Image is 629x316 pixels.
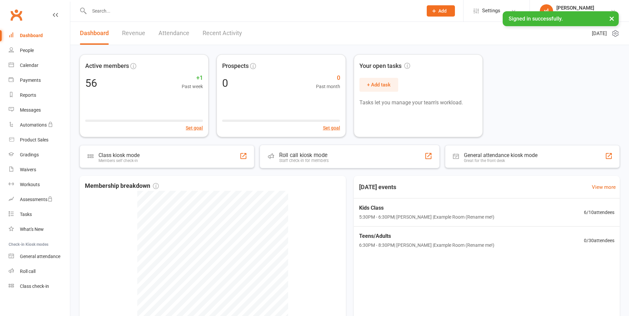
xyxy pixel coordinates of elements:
[540,4,553,18] div: vl
[556,5,610,11] div: [PERSON_NAME]
[98,152,140,158] div: Class kiosk mode
[87,6,418,16] input: Search...
[20,152,39,157] div: Gradings
[9,103,70,118] a: Messages
[182,83,203,90] span: Past week
[20,227,44,232] div: What's New
[354,181,402,193] h3: [DATE] events
[9,118,70,132] a: Automations
[9,132,70,147] a: Product Sales
[592,183,616,191] a: View more
[9,279,70,294] a: Class kiosk mode
[482,3,500,18] span: Settings
[20,197,53,202] div: Assessments
[359,213,494,221] span: 5:30PM - 6:30PM | [PERSON_NAME] | Example Room (Rename me!)
[427,5,455,17] button: Add
[20,33,43,38] div: Dashboard
[9,58,70,73] a: Calendar
[20,107,41,113] div: Messages
[9,249,70,264] a: General attendance kiosk mode
[20,284,49,289] div: Class check-in
[9,207,70,222] a: Tasks
[20,269,35,274] div: Roll call
[464,152,537,158] div: General attendance kiosk mode
[359,61,410,71] span: Your open tasks
[323,124,340,132] button: Set goal
[9,88,70,103] a: Reports
[9,192,70,207] a: Assessments
[20,254,60,259] div: General attendance
[359,232,494,240] span: Teens/Adults
[85,181,159,191] span: Membership breakdown
[359,241,494,249] span: 6:30PM - 8:30PM | [PERSON_NAME] | Example Room (Rename me!)
[9,162,70,177] a: Waivers
[122,22,145,45] a: Revenue
[592,29,607,37] span: [DATE]
[203,22,242,45] a: Recent Activity
[186,124,203,132] button: Set goal
[9,28,70,43] a: Dashboard
[98,158,140,163] div: Members self check-in
[20,48,34,53] div: People
[359,78,398,92] button: + Add task
[182,73,203,83] span: +1
[85,61,129,71] span: Active members
[556,11,610,17] div: greater western muay thai
[464,158,537,163] div: Great for the front desk
[279,158,329,163] div: Staff check-in for members
[9,264,70,279] a: Roll call
[20,63,38,68] div: Calendar
[20,92,36,98] div: Reports
[20,137,48,142] div: Product Sales
[20,78,41,83] div: Payments
[316,83,340,90] span: Past month
[9,73,70,88] a: Payments
[279,152,329,159] div: Roll call kiosk mode
[359,204,494,212] span: Kids Class
[20,122,47,128] div: Automations
[222,61,249,71] span: Prospects
[158,22,189,45] a: Attendance
[359,98,477,107] p: Tasks let you manage your team's workload.
[9,147,70,162] a: Gradings
[584,209,614,216] span: 6 / 10 attendees
[8,7,25,23] a: Clubworx
[20,182,40,187] div: Workouts
[606,11,618,26] button: ×
[80,22,109,45] a: Dashboard
[85,78,97,88] div: 56
[509,16,563,22] span: Signed in successfully.
[20,167,36,172] div: Waivers
[9,222,70,237] a: What's New
[316,73,340,83] span: 0
[9,177,70,192] a: Workouts
[222,78,228,88] div: 0
[584,237,614,244] span: 0 / 30 attendees
[20,212,32,217] div: Tasks
[438,8,447,14] span: Add
[9,43,70,58] a: People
